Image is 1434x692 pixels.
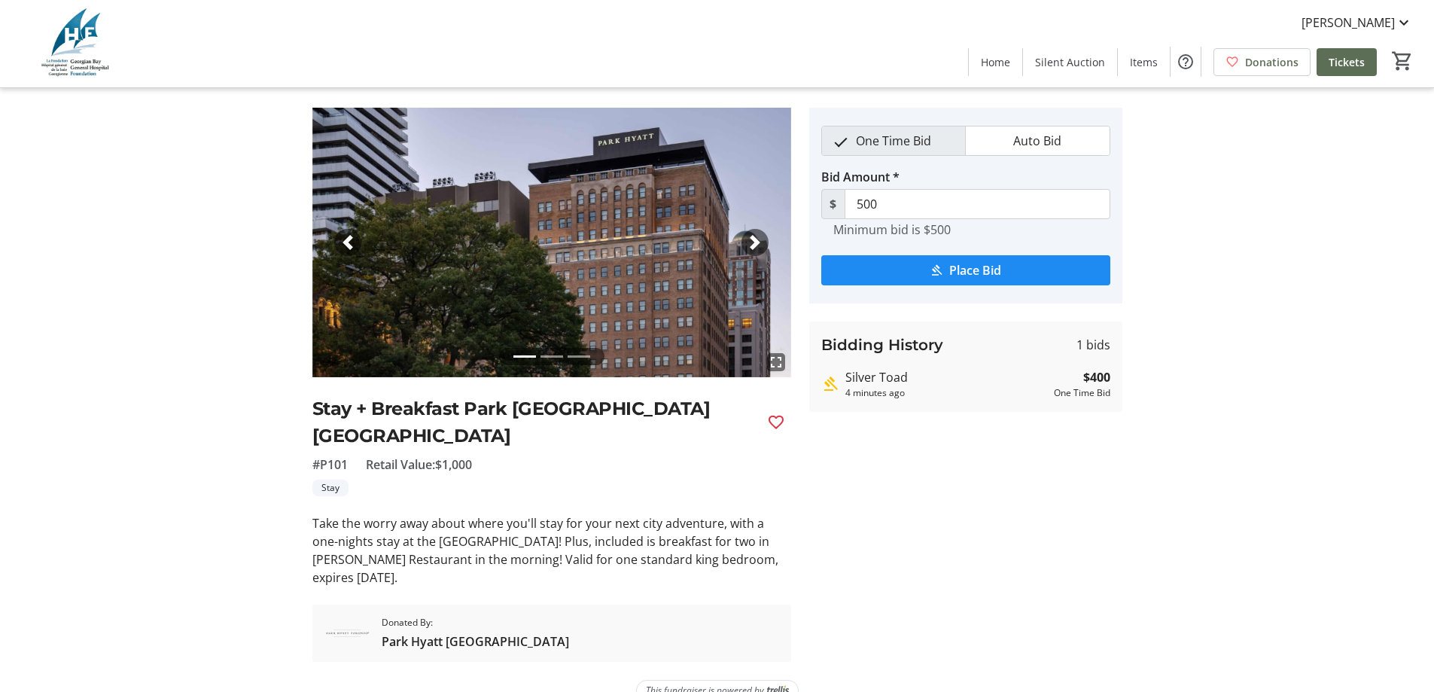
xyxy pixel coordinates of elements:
[1023,48,1117,76] a: Silent Auction
[366,456,472,474] span: Retail Value: $1,000
[833,222,951,237] tr-hint: Minimum bid is $500
[1245,54,1299,70] span: Donations
[1317,48,1377,76] a: Tickets
[969,48,1022,76] a: Home
[1389,47,1416,75] button: Cart
[821,255,1110,285] button: Place Bid
[1289,11,1425,35] button: [PERSON_NAME]
[949,261,1001,279] span: Place Bid
[9,6,143,81] img: Georgian Bay General Hospital Foundation's Logo
[821,334,943,356] h3: Bidding History
[1083,368,1110,386] strong: $400
[382,616,569,630] span: Donated By:
[312,514,791,587] p: Take the worry away about where you'll stay for your next city adventure, with a one-nights stay ...
[1035,54,1105,70] span: Silent Auction
[821,168,900,186] label: Bid Amount *
[1171,47,1201,77] button: Help
[981,54,1010,70] span: Home
[312,395,755,450] h2: Stay + Breakfast Park [GEOGRAPHIC_DATA] [GEOGRAPHIC_DATA]
[767,353,785,371] mat-icon: fullscreen
[382,633,569,651] span: Park Hyatt [GEOGRAPHIC_DATA]
[1076,336,1110,354] span: 1 bids
[1004,127,1070,155] span: Auto Bid
[1118,48,1170,76] a: Items
[761,407,791,437] button: Favourite
[312,456,348,474] span: #P101
[1329,54,1365,70] span: Tickets
[845,386,1048,400] div: 4 minutes ago
[847,127,940,155] span: One Time Bid
[845,368,1048,386] div: Silver Toad
[1213,48,1311,76] a: Donations
[312,480,349,496] tr-label-badge: Stay
[324,611,370,656] img: Park Hyatt Toronto
[1302,14,1395,32] span: [PERSON_NAME]
[1130,54,1158,70] span: Items
[1054,386,1110,400] div: One Time Bid
[821,375,839,393] mat-icon: Highest bid
[312,108,791,377] img: Image
[821,189,845,219] span: $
